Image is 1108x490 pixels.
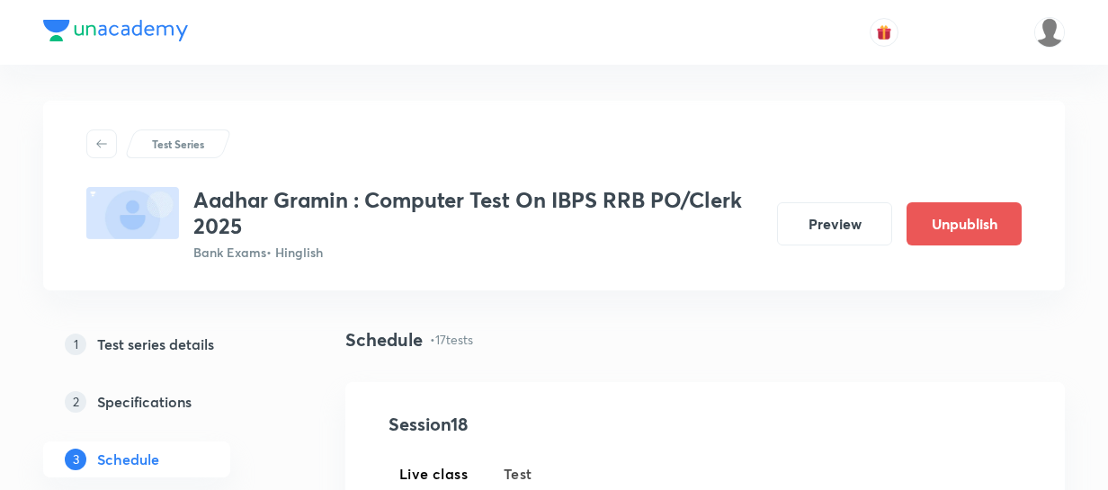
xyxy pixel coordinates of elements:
[43,326,288,362] a: 1Test series details
[97,449,159,470] h5: Schedule
[504,463,532,485] span: Test
[65,449,86,470] p: 3
[43,384,288,420] a: 2Specifications
[876,24,892,40] img: avatar
[345,326,423,353] h4: Schedule
[152,136,204,152] p: Test Series
[1034,17,1065,48] img: Kriti
[97,391,192,413] h5: Specifications
[777,202,892,245] button: Preview
[86,187,179,239] img: fallback-thumbnail.png
[43,20,188,46] a: Company Logo
[389,411,717,438] h4: Session 18
[907,202,1022,245] button: Unpublish
[399,463,468,485] span: Live class
[97,334,214,355] h5: Test series details
[65,391,86,413] p: 2
[870,18,898,47] button: avatar
[65,334,86,355] p: 1
[430,330,473,349] p: • 17 tests
[193,243,763,262] p: Bank Exams • Hinglish
[193,187,763,239] h3: Aadhar Gramin : Computer Test On IBPS RRB PO/Clerk 2025
[43,20,188,41] img: Company Logo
